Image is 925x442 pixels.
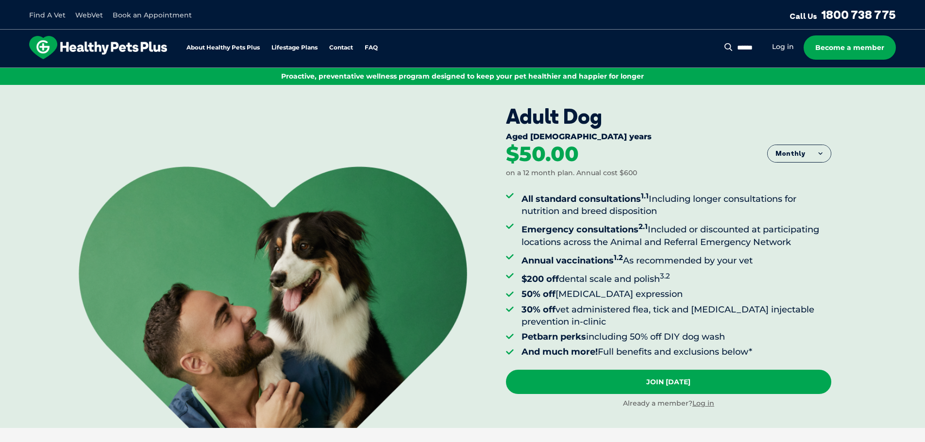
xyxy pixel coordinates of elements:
[521,331,586,342] strong: Petbarn perks
[521,304,555,315] strong: 30% off
[365,45,378,51] a: FAQ
[723,42,735,52] button: Search
[521,288,831,300] li: [MEDICAL_DATA] expression
[521,274,559,284] strong: $200 off
[641,191,649,200] sup: 1.1
[790,7,896,22] a: Call Us1800 738 775
[521,220,831,248] li: Included or discounted at participating locations across the Animal and Referral Emergency Network
[79,166,467,428] img: <br /> <b>Warning</b>: Undefined variable $title in <b>/var/www/html/current/codepool/wp-content/...
[790,11,817,21] span: Call Us
[521,270,831,285] li: dental scale and polish
[75,11,103,19] a: WebVet
[521,346,831,358] li: Full benefits and exclusions below*
[639,222,648,231] sup: 2.1
[521,251,831,267] li: As recommended by your vet
[521,255,623,266] strong: Annual vaccinations
[186,45,260,51] a: About Healthy Pets Plus
[614,253,623,262] sup: 1.2
[29,36,167,59] img: hpp-logo
[506,144,579,165] div: $50.00
[506,168,637,178] div: on a 12 month plan. Annual cost $600
[692,399,714,408] a: Log in
[521,346,598,357] strong: And much more!
[506,370,831,394] a: Join [DATE]
[506,399,831,409] div: Already a member?
[521,224,648,235] strong: Emergency consultations
[521,289,555,299] strong: 50% off
[506,104,831,129] div: Adult Dog
[29,11,66,19] a: Find A Vet
[329,45,353,51] a: Contact
[506,132,831,144] div: Aged [DEMOGRAPHIC_DATA] years
[804,35,896,60] a: Become a member
[772,42,794,51] a: Log in
[281,72,644,81] span: Proactive, preventative wellness program designed to keep your pet healthier and happier for longer
[660,271,670,280] sup: 3.2
[271,45,318,51] a: Lifestage Plans
[113,11,192,19] a: Book an Appointment
[521,190,831,217] li: Including longer consultations for nutrition and breed disposition
[521,304,831,328] li: vet administered flea, tick and [MEDICAL_DATA] injectable prevention in-clinic
[521,331,831,343] li: including 50% off DIY dog wash
[768,145,831,163] button: Monthly
[521,194,649,204] strong: All standard consultations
